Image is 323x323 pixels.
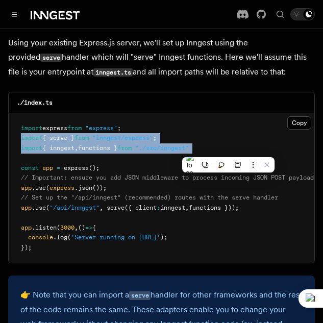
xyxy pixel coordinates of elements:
span: .use [32,204,46,211]
span: ( [67,234,71,241]
a: serve [129,290,151,300]
span: inngest [160,204,185,211]
span: : [157,204,160,211]
span: 'Server running on [URL]' [71,234,160,241]
span: ; [153,134,157,141]
span: app [42,164,53,171]
button: Copy [287,116,311,130]
span: .log [53,234,67,241]
span: ({ client [125,204,157,211]
span: console [28,234,53,241]
span: functions } [78,144,117,152]
span: express [42,125,67,132]
span: "/api/inngest" [49,204,100,211]
span: "./src/inngest" [135,144,189,152]
span: // Important: ensure you add JSON middleware to process incoming JSON POST payloads. [21,174,321,181]
span: 3000 [60,224,74,231]
span: () [78,224,85,231]
span: => [85,224,92,231]
span: ( [57,224,60,231]
span: "inngest/express" [92,134,153,141]
span: import [21,125,42,132]
span: .use [32,184,46,191]
code: serve [129,291,151,300]
span: , [74,144,78,152]
span: }); [21,244,32,251]
span: , [100,204,103,211]
span: app [21,204,32,211]
span: .listen [32,224,57,231]
span: ; [117,125,121,132]
span: ( [46,204,49,211]
button: Find something... [274,8,286,20]
p: Using your existing Express.js server, we'll set up Inngest using the provided handler which will... [8,36,315,80]
span: "express" [85,125,117,132]
span: .json [74,184,92,191]
span: // Set up the "/api/inngest" (recommended) routes with the serve handler [21,194,278,201]
span: { [92,224,96,231]
span: import [21,134,42,141]
span: (); [89,164,100,171]
span: express [49,184,74,191]
span: { serve } [42,134,74,141]
span: ); [160,234,167,241]
code: inngest.ts [93,68,133,77]
span: const [21,164,39,171]
button: Toggle navigation [8,8,20,20]
span: , [185,204,189,211]
span: from [117,144,132,152]
span: = [57,164,60,171]
span: express [64,164,89,171]
span: app [21,224,32,231]
span: from [67,125,82,132]
code: ./index.ts [17,99,53,106]
span: from [74,134,89,141]
code: serve [40,54,62,62]
span: ()); [92,184,107,191]
span: import [21,144,42,152]
span: , [74,224,78,231]
span: { inngest [42,144,74,152]
span: serve [107,204,125,211]
span: app [21,184,32,191]
button: Toggle dark mode [290,8,315,20]
span: ( [46,184,49,191]
span: functions })); [189,204,239,211]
